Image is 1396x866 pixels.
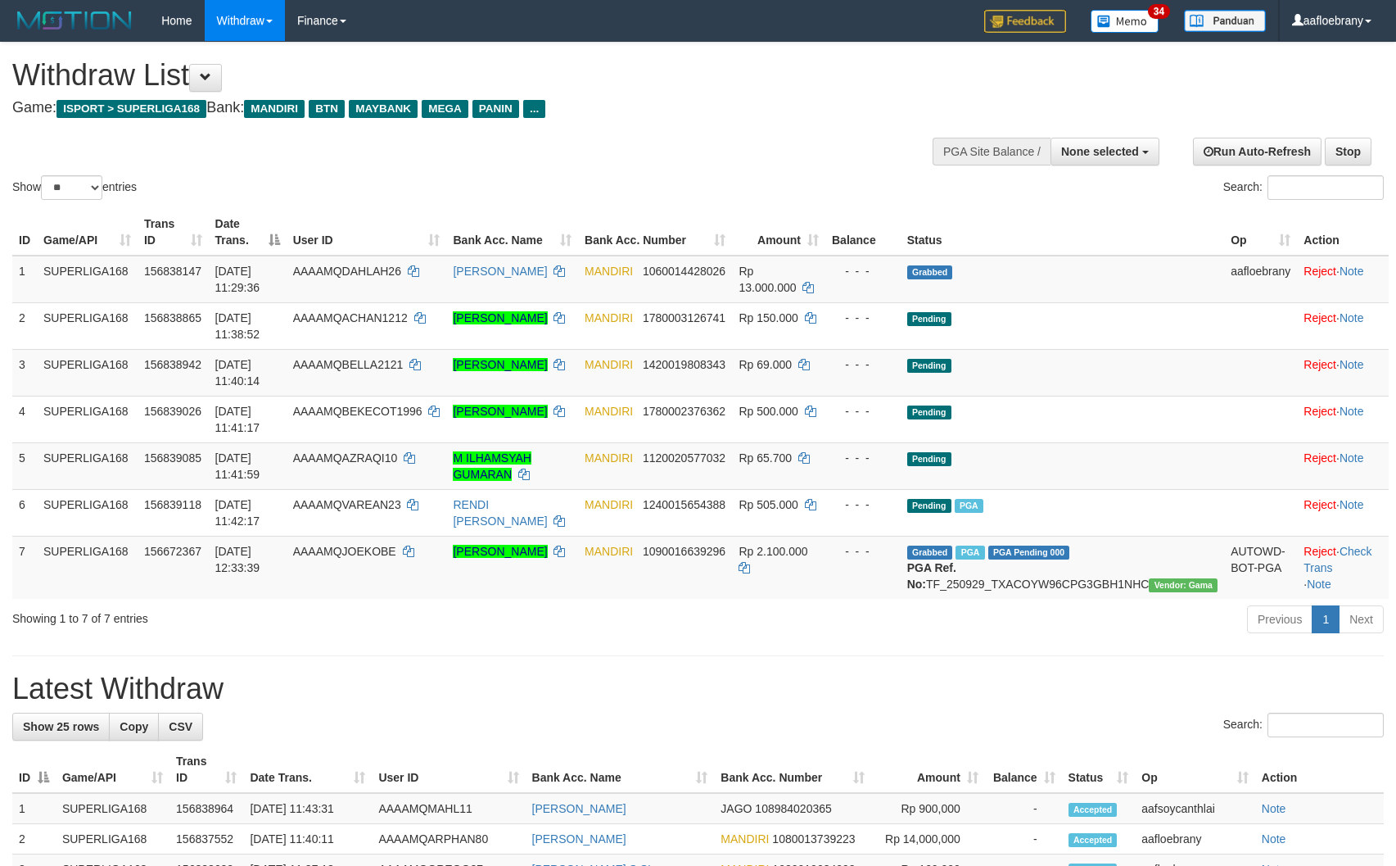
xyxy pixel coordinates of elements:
[453,498,547,528] a: RENDI [PERSON_NAME]
[739,405,797,418] span: Rp 500.000
[1297,349,1389,396] td: ·
[1061,145,1139,158] span: None selected
[1303,545,1371,574] a: Check Trans
[739,545,807,558] span: Rp 2.100.000
[721,832,769,846] span: MANDIRI
[1340,311,1364,324] a: Note
[832,263,894,279] div: - - -
[585,405,633,418] span: MANDIRI
[12,8,137,33] img: MOTION_logo.png
[372,824,525,855] td: AAAAMQARPHAN80
[12,59,915,92] h1: Withdraw List
[293,498,401,511] span: AAAAMQVAREAN23
[293,311,408,324] span: AAAAMQACHAN1212
[1135,746,1254,793] th: Op: activate to sort column ascending
[12,489,37,536] td: 6
[453,405,547,418] a: [PERSON_NAME]
[37,302,138,349] td: SUPERLIGA168
[243,793,372,824] td: [DATE] 11:43:31
[832,450,894,466] div: - - -
[1303,498,1336,511] a: Reject
[215,451,260,481] span: [DATE] 11:41:59
[453,265,547,278] a: [PERSON_NAME]
[453,545,547,558] a: [PERSON_NAME]
[120,720,148,733] span: Copy
[12,604,569,627] div: Showing 1 to 7 of 7 entries
[1297,209,1389,256] th: Action
[446,209,578,256] th: Bank Acc. Name: activate to sort column ascending
[832,310,894,326] div: - - -
[1148,4,1170,19] span: 34
[169,793,243,824] td: 156838964
[1262,802,1286,815] a: Note
[585,311,633,324] span: MANDIRI
[1340,358,1364,371] a: Note
[1068,833,1118,847] span: Accepted
[56,793,169,824] td: SUPERLIGA168
[293,358,404,371] span: AAAAMQBELLA2121
[1062,746,1136,793] th: Status: activate to sort column ascending
[1297,256,1389,303] td: ·
[1312,605,1340,633] a: 1
[37,349,138,396] td: SUPERLIGA168
[755,802,831,815] span: Copy 108984020365 to clipboard
[1340,451,1364,465] a: Note
[1340,498,1364,511] a: Note
[422,100,468,118] span: MEGA
[1247,605,1312,633] a: Previous
[144,265,201,278] span: 156838147
[12,824,56,855] td: 2
[293,265,401,278] span: AAAAMQDAHLAH26
[12,256,37,303] td: 1
[1303,405,1336,418] a: Reject
[12,302,37,349] td: 2
[215,405,260,434] span: [DATE] 11:41:17
[169,720,192,733] span: CSV
[1267,175,1384,200] input: Search:
[739,311,797,324] span: Rp 150.000
[1050,138,1159,165] button: None selected
[643,358,725,371] span: Copy 1420019808343 to clipboard
[871,824,985,855] td: Rp 14,000,000
[1307,578,1331,591] a: Note
[37,209,138,256] th: Game/API: activate to sort column ascending
[12,396,37,442] td: 4
[243,824,372,855] td: [DATE] 11:40:11
[832,403,894,419] div: - - -
[23,720,99,733] span: Show 25 rows
[526,746,715,793] th: Bank Acc. Name: activate to sort column ascending
[907,265,953,279] span: Grabbed
[1340,265,1364,278] a: Note
[1224,256,1297,303] td: aafloebrany
[1149,578,1218,592] span: Vendor URL: https://trx31.1velocity.biz
[585,545,633,558] span: MANDIRI
[12,673,1384,705] h1: Latest Withdraw
[12,793,56,824] td: 1
[585,498,633,511] span: MANDIRI
[739,358,792,371] span: Rp 69.000
[144,545,201,558] span: 156672367
[144,358,201,371] span: 156838942
[955,499,983,513] span: Marked by aafsoycanthlai
[1262,832,1286,846] a: Note
[1297,442,1389,489] td: ·
[871,793,985,824] td: Rp 900,000
[1091,10,1159,33] img: Button%20Memo.svg
[158,713,203,741] a: CSV
[907,359,951,373] span: Pending
[956,546,984,560] span: Marked by aafsengchandara
[643,265,725,278] span: Copy 1060014428026 to clipboard
[144,405,201,418] span: 156839026
[832,356,894,373] div: - - -
[215,358,260,388] span: [DATE] 11:40:14
[1303,358,1336,371] a: Reject
[643,498,725,511] span: Copy 1240015654388 to clipboard
[732,209,825,256] th: Amount: activate to sort column ascending
[215,498,260,528] span: [DATE] 11:42:17
[215,545,260,574] span: [DATE] 12:33:39
[37,536,138,599] td: SUPERLIGA168
[1267,713,1384,737] input: Search:
[37,256,138,303] td: SUPERLIGA168
[372,793,525,824] td: AAAAMQMAHL11
[1339,605,1384,633] a: Next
